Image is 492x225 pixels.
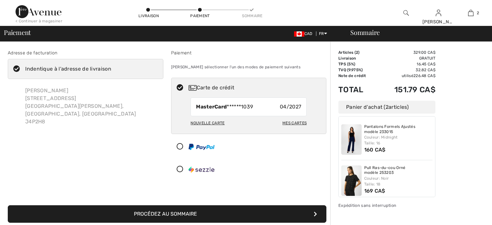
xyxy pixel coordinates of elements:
[338,61,377,67] td: TPS (5%)
[294,31,315,36] span: CAD
[377,50,435,55] td: 329.00 CA$
[377,55,435,61] td: Gratuit
[477,10,479,16] span: 2
[280,103,301,111] span: 04/2027
[338,55,377,61] td: Livraison
[356,50,358,55] span: 2
[436,9,441,17] img: Mes infos
[338,50,377,55] td: Articles ( )
[338,101,435,114] div: Panier d'achat ( articles)
[338,73,377,79] td: Note de crédit
[455,9,487,17] a: 2
[242,13,261,19] div: Sommaire
[364,175,433,187] div: Couleur: Noir Taille: 18
[190,13,210,19] div: Paiement
[364,165,433,175] a: Pull Ras-du-cou Orné modèle 253203
[338,79,377,101] td: Total
[338,202,435,208] div: Expédition sans interruption
[171,50,327,56] div: Paiement
[364,188,385,194] span: 169 CA$
[319,31,327,36] span: FR
[294,31,304,37] img: Canadian Dollar
[189,84,322,92] div: Carte de crédit
[364,124,433,134] a: Pantalons Formels Ajustés modèle 233015
[282,118,307,129] div: Mes cartes
[377,73,435,79] td: utilisé
[377,79,435,101] td: 151.79 CA$
[364,147,386,153] span: 160 CA$
[422,18,454,25] div: [PERSON_NAME]
[4,29,31,36] span: Paiement
[25,65,111,73] div: Indentique à l'adresse de livraison
[338,67,377,73] td: TVQ (9.975%)
[171,59,327,75] div: [PERSON_NAME] sélectionner l'un des modes de paiement suivants
[386,104,388,110] span: 2
[436,10,441,16] a: Se connecter
[364,134,433,146] div: Couleur: Midnight Taille: 16
[189,166,214,173] img: Sezzle
[20,82,163,131] div: [PERSON_NAME] [STREET_ADDRESS] [GEOGRAPHIC_DATA][PERSON_NAME], [GEOGRAPHIC_DATA], [GEOGRAPHIC_DAT...
[8,205,326,223] button: Procédez au sommaire
[413,73,435,78] span: 226.48 CA$
[138,13,158,19] div: Livraison
[191,118,224,129] div: Nouvelle carte
[341,124,362,155] img: Pantalons Formels Ajustés modèle 233015
[377,61,435,67] td: 16.45 CA$
[189,85,197,91] img: Carte de crédit
[16,18,62,24] div: < Continuer à magasiner
[343,29,488,36] div: Sommaire
[189,144,214,150] img: PayPal
[196,104,227,110] strong: MasterCard
[377,67,435,73] td: 32.82 CA$
[468,9,474,17] img: Mon panier
[8,50,163,56] div: Adresse de facturation
[341,165,362,196] img: Pull Ras-du-cou Orné modèle 253203
[403,9,409,17] img: recherche
[16,5,61,18] img: 1ère Avenue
